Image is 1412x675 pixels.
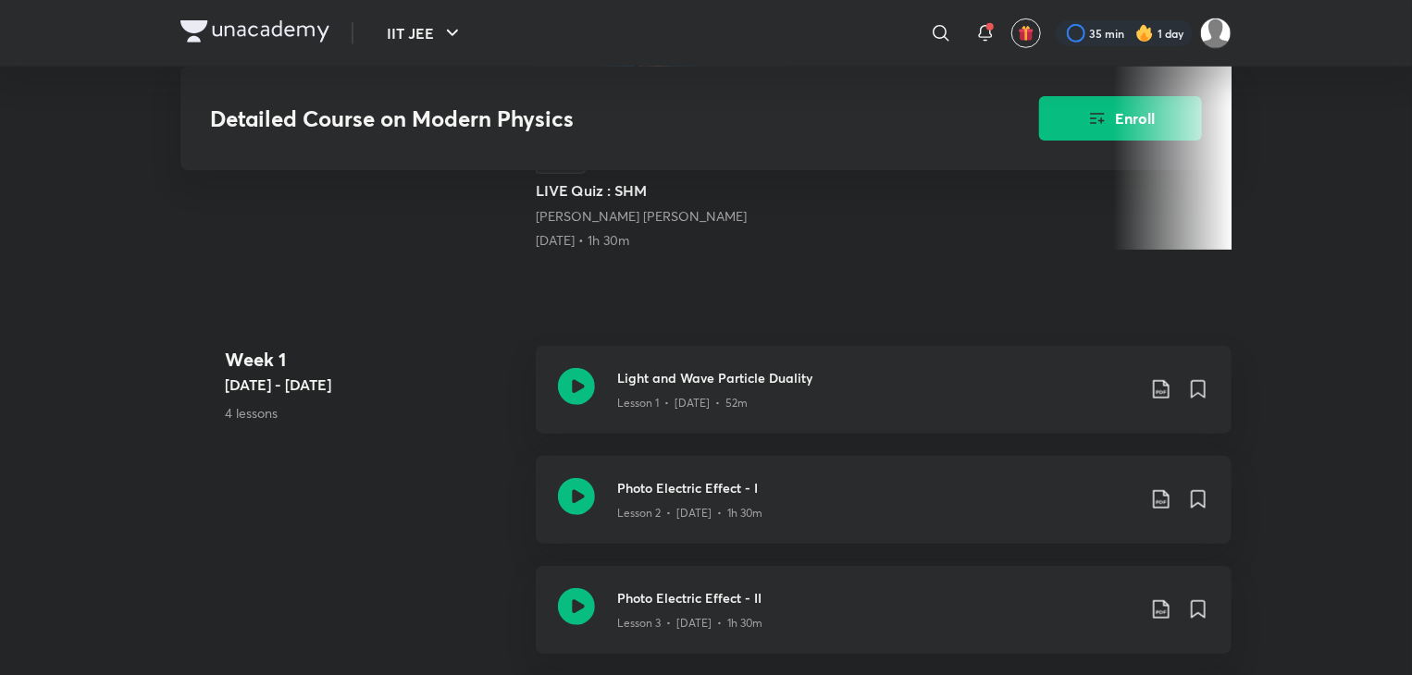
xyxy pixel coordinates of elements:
div: 29th Dec • 1h 30m [536,231,787,250]
a: Light and Wave Particle DualityLesson 1 • [DATE] • 52m [536,346,1232,456]
h3: Photo Electric Effect - II [617,588,1135,607]
p: 4 lessons [225,403,521,423]
h5: LIVE Quiz : SHM [536,179,787,202]
p: Lesson 3 • [DATE] • 1h 30m [617,615,762,632]
img: avatar [1018,25,1034,42]
img: streak [1135,24,1154,43]
h5: [DATE] - [DATE] [225,374,521,396]
img: Samadrita [1200,18,1232,49]
button: Enroll [1039,96,1202,141]
div: Praveen Kumar Pachauri [536,207,787,226]
p: Lesson 2 • [DATE] • 1h 30m [617,505,762,522]
button: avatar [1011,18,1041,48]
button: IIT JEE [376,15,475,52]
h4: Week 1 [225,346,521,374]
h3: Detailed Course on Modern Physics [210,105,935,132]
img: Company Logo [180,20,329,43]
a: Company Logo [180,20,329,47]
h3: Photo Electric Effect - I [617,478,1135,497]
a: Photo Electric Effect - ILesson 2 • [DATE] • 1h 30m [536,456,1232,566]
h3: Light and Wave Particle Duality [617,368,1135,387]
p: Lesson 1 • [DATE] • 52m [617,395,748,411]
a: [PERSON_NAME] [PERSON_NAME] [536,207,747,225]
